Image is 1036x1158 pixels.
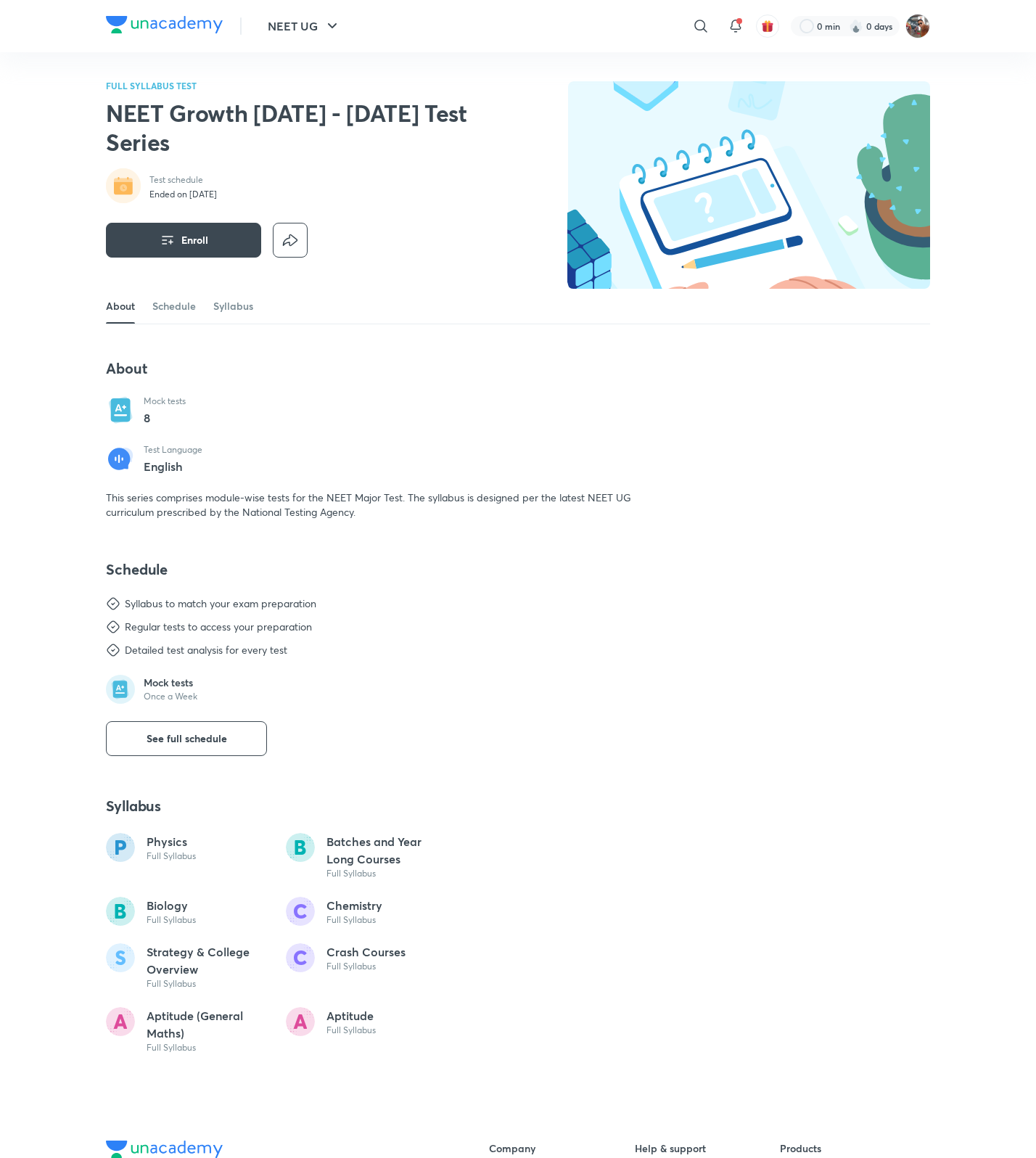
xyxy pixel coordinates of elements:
[106,289,135,324] a: About
[326,868,448,879] p: Full Syllabus
[181,233,208,247] span: Enroll
[147,1042,268,1054] p: Full Syllabus
[326,1024,376,1036] p: Full Syllabus
[147,897,196,914] p: Biology
[326,833,448,868] p: Batches and Year Long Courses
[144,409,186,427] p: 8
[106,16,223,33] img: Company Logo
[152,289,196,324] a: Schedule
[756,15,779,38] button: avatar
[106,490,631,519] span: This series comprises module-wise tests for the NEET Major Test. The syllabus is designed per the...
[144,444,202,456] p: Test Language
[326,914,382,926] p: Full Syllabus
[125,620,312,634] div: Regular tests to access your preparation
[144,460,202,473] p: English
[106,721,267,756] button: See full schedule
[905,14,930,38] img: ABHISHEK KUMAR
[326,961,406,972] p: Full Syllabus
[106,223,261,258] button: Enroll
[147,978,268,990] p: Full Syllabus
[106,1141,223,1158] img: Company Logo
[259,12,350,41] button: NEET UG
[106,99,477,157] h2: NEET Growth [DATE] - [DATE] Test Series
[326,943,406,961] p: Crash Courses
[149,189,217,200] p: Ended on [DATE]
[144,395,186,407] p: Mock tests
[125,596,316,611] div: Syllabus to match your exam preparation
[144,691,197,702] p: Once a Week
[147,731,227,746] span: See full schedule
[326,897,382,914] p: Chemistry
[106,560,651,579] h4: Schedule
[780,1141,926,1156] h6: Products
[106,81,477,90] p: FULL SYLLABUS TEST
[326,1007,376,1024] p: Aptitude
[147,850,196,862] p: Full Syllabus
[761,20,774,33] img: avatar
[106,359,651,378] h4: About
[147,1007,268,1042] p: Aptitude (General Maths)
[147,943,268,978] p: Strategy & College Overview
[489,1141,635,1156] h6: Company
[147,833,196,850] p: Physics
[144,676,197,689] p: Mock tests
[635,1141,781,1156] h6: Help & support
[147,914,196,926] p: Full Syllabus
[106,16,223,37] a: Company Logo
[125,643,287,657] div: Detailed test analysis for every test
[213,289,253,324] a: Syllabus
[149,174,217,186] p: Test schedule
[849,19,863,33] img: streak
[106,797,651,816] h4: Syllabus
